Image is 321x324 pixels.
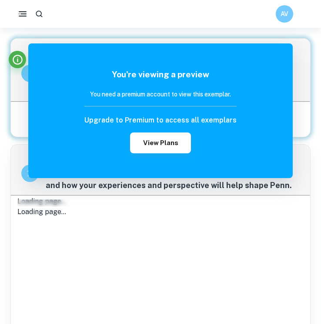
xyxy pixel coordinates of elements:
button: View Plans [130,132,191,153]
h6: You need a premium account to view this exemplar. [84,89,237,99]
div: recipe [21,165,39,182]
div: Loading page… [17,207,304,217]
div: Loading page… [17,196,304,207]
h6: Upgrade to Premium to access all exemplars [84,115,237,126]
button: AV [276,5,293,23]
h6: AV [280,9,290,19]
h5: You're viewing a preview [84,68,237,81]
div: recipe [21,65,39,82]
button: Info [9,51,26,68]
